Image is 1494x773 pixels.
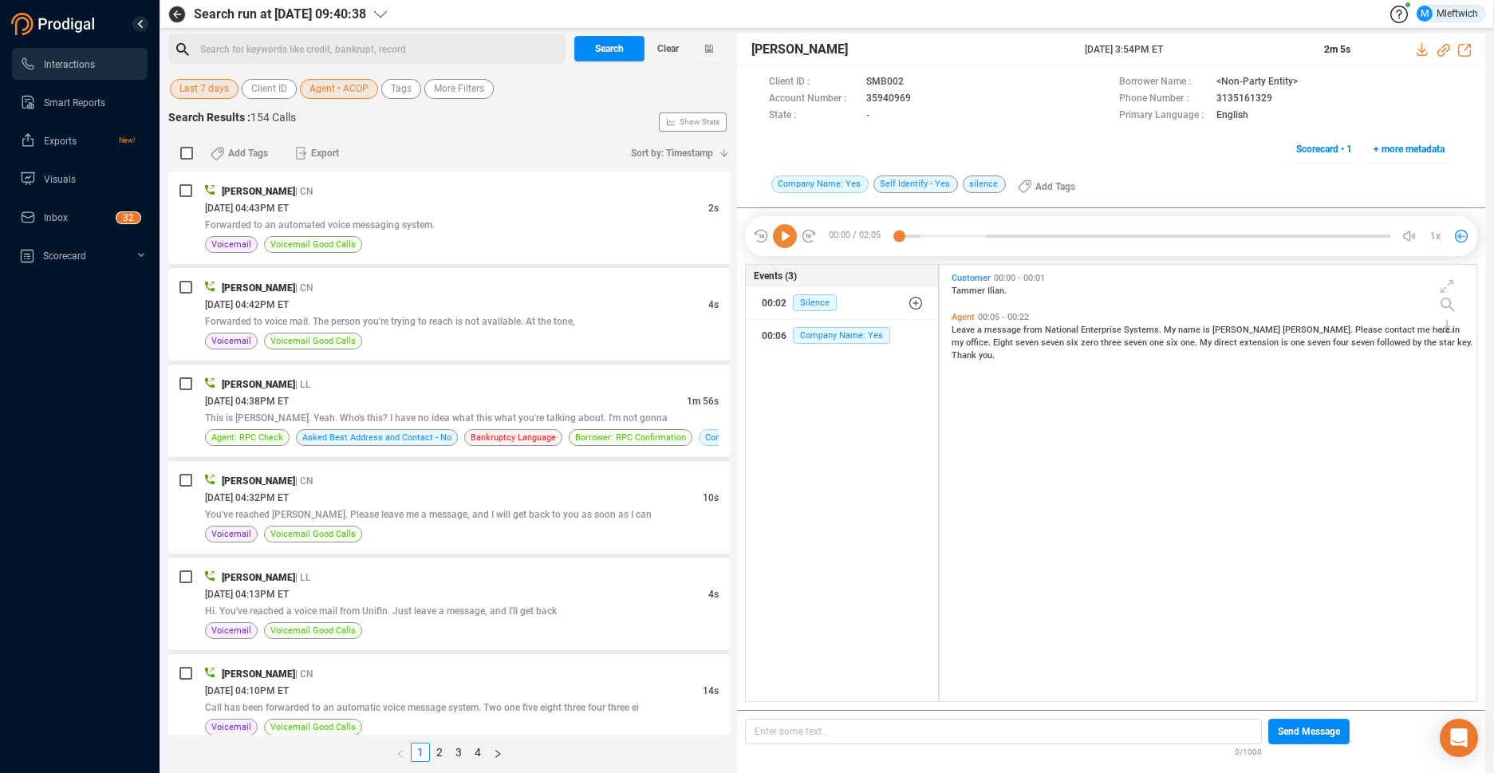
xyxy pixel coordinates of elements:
[1457,337,1472,348] span: key.
[987,286,1007,296] span: Ilian.
[44,136,77,147] span: Exports
[1413,337,1424,348] span: by
[44,97,105,108] span: Smart Reports
[866,108,869,124] span: -
[194,5,366,24] span: Search run at [DATE] 09:40:38
[211,720,251,735] span: Voicemail
[769,108,858,124] span: State :
[251,79,287,99] span: Client ID
[449,743,468,762] li: 3
[963,176,1006,193] span: silence
[242,79,297,99] button: Client ID
[205,412,668,424] span: This is [PERSON_NAME]. Yeah. Who's this? I have no idea what this what you're talking about. I'm ...
[205,219,435,231] span: Forwarded to an automated voice messaging system.
[1235,744,1262,758] span: 0/1000
[295,282,313,294] span: | CN
[222,572,295,583] span: [PERSON_NAME]
[270,527,356,542] span: Voicemail Good Calls
[703,492,719,503] span: 10s
[1433,325,1453,335] span: here
[705,430,788,445] span: Company Name: Yes
[270,623,356,638] span: Voicemail Good Calls
[43,250,86,262] span: Scorecard
[657,36,679,61] span: Clear
[250,111,296,124] span: 154 Calls
[295,475,313,487] span: | CN
[487,743,508,762] li: Next Page
[575,430,686,445] span: Borrower: RPC Confirmation
[1281,337,1291,348] span: is
[211,623,251,638] span: Voicemail
[1216,91,1272,108] span: 3135161329
[468,743,487,762] li: 4
[44,59,95,70] span: Interactions
[270,720,356,735] span: Voicemail Good Calls
[993,337,1015,348] span: Eight
[1424,337,1439,348] span: the
[754,269,797,283] span: Events (3)
[1216,74,1298,91] span: <Non-Party Entity>
[411,743,430,762] li: 1
[645,36,692,61] button: Clear
[1124,325,1164,335] span: Systems.
[1008,174,1085,199] button: Add Tags
[1440,719,1478,757] div: Open Intercom Messenger
[205,299,289,310] span: [DATE] 04:42PM ET
[469,743,487,761] a: 4
[286,140,349,166] button: Export
[44,212,68,223] span: Inbox
[1119,108,1208,124] span: Primary Language :
[1214,337,1240,348] span: direct
[205,509,652,520] span: You've reached [PERSON_NAME]. Please leave me a message, and I will get back to you as soon as I can
[1355,325,1385,335] span: Please
[1212,325,1283,335] span: [PERSON_NAME]
[1200,337,1214,348] span: My
[302,430,451,445] span: Asked Best Address and Contact - No
[116,212,140,223] sup: 32
[270,237,356,252] span: Voicemail Good Calls
[1023,325,1045,335] span: from
[222,379,295,390] span: [PERSON_NAME]
[20,163,135,195] a: Visuals
[12,163,148,195] li: Visuals
[20,124,135,156] a: ExportsNew!
[1417,325,1433,335] span: me
[948,269,1476,700] div: grid
[631,140,713,166] span: Sort by: Timestamp
[1307,337,1333,348] span: seven
[1421,6,1429,22] span: M
[708,203,719,214] span: 2s
[168,654,730,747] div: [PERSON_NAME]| CN[DATE] 04:10PM ET14sCall has been forwarded to an automatic voice message system...
[1351,337,1377,348] span: seven
[1291,337,1307,348] span: one
[952,325,977,335] span: Leave
[119,124,135,156] span: New!
[205,492,289,503] span: [DATE] 04:32PM ET
[866,91,911,108] span: 35940969
[703,685,719,696] span: 14s
[751,40,848,59] span: [PERSON_NAME]
[977,325,984,335] span: a
[123,212,128,228] p: 3
[984,325,1023,335] span: message
[952,350,979,361] span: Thank
[12,201,148,233] li: Inbox
[20,48,135,80] a: Interactions
[866,74,904,91] span: SMB002
[762,323,786,349] div: 00:06
[1365,136,1453,162] button: + more metadata
[205,685,289,696] span: [DATE] 04:10PM ET
[381,79,421,99] button: Tags
[793,294,837,311] span: Silence
[391,79,412,99] span: Tags
[20,201,135,233] a: Inbox
[20,86,135,118] a: Smart Reports
[205,316,575,327] span: Forwarded to voice mail. The person you're trying to reach is not available. At the tone,
[771,176,869,193] span: Company Name: Yes
[222,282,295,294] span: [PERSON_NAME]
[222,668,295,680] span: [PERSON_NAME]
[128,212,134,228] p: 2
[769,74,858,91] span: Client ID :
[621,140,730,166] button: Sort by: Timestamp
[1287,136,1361,162] button: Scorecard • 1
